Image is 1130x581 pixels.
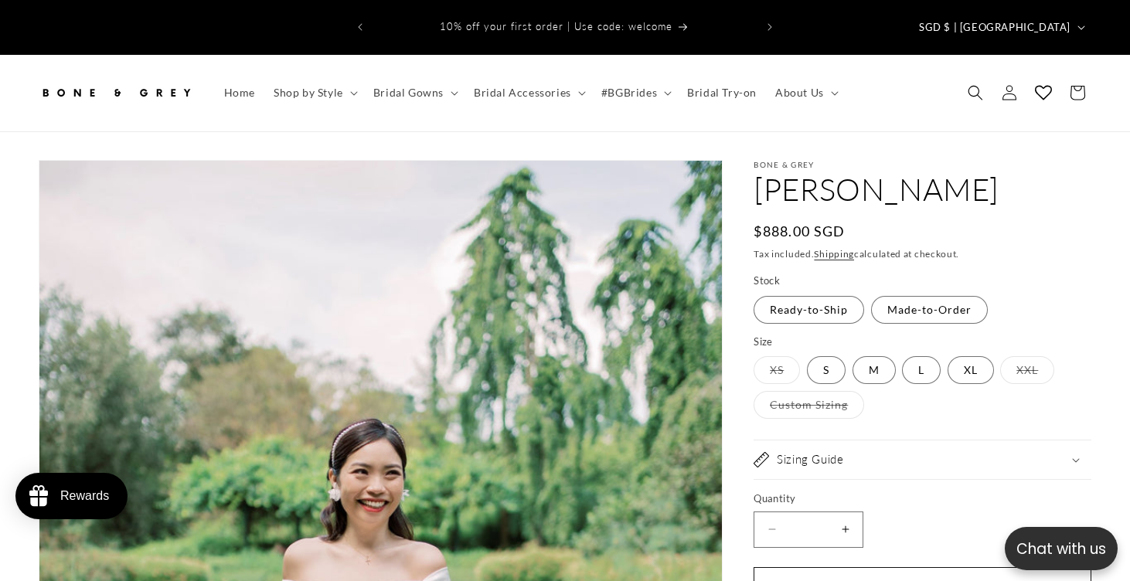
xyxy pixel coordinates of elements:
p: Chat with us [1005,538,1118,560]
span: #BGBrides [601,86,657,100]
span: $888.00 SGD [754,221,845,242]
label: XXL [1000,356,1054,384]
label: Ready-to-Ship [754,296,864,324]
legend: Size [754,335,774,350]
summary: Bridal Gowns [364,76,465,109]
label: S [807,356,846,384]
label: L [902,356,941,384]
button: SGD $ | [GEOGRAPHIC_DATA] [910,12,1091,42]
button: Next announcement [753,12,787,42]
span: About Us [775,86,824,100]
summary: #BGBrides [592,76,678,109]
label: Quantity [754,491,1091,507]
label: XL [948,356,994,384]
img: Bone and Grey Bridal [39,76,193,110]
button: Previous announcement [343,12,377,42]
a: Shipping [814,248,854,260]
span: Bridal Gowns [373,86,444,100]
span: SGD $ | [GEOGRAPHIC_DATA] [919,20,1070,36]
a: Bridal Try-on [678,76,766,109]
summary: About Us [766,76,845,109]
span: 10% off your first order | Use code: welcome [440,20,672,32]
button: Open chatbox [1005,527,1118,570]
span: Bridal Accessories [474,86,571,100]
summary: Sizing Guide [754,440,1091,479]
span: Bridal Try-on [687,86,757,100]
h2: Sizing Guide [777,452,843,467]
div: Tax included. calculated at checkout. [754,246,1091,262]
a: Home [215,76,264,109]
p: Bone & Grey [754,160,1091,169]
legend: Stock [754,274,781,289]
summary: Search [958,76,992,110]
div: Rewards [60,489,109,503]
summary: Shop by Style [264,76,364,109]
label: Made-to-Order [871,296,988,324]
label: M [853,356,896,384]
label: XS [754,356,800,384]
a: Bone and Grey Bridal [33,70,199,116]
span: Home [224,86,255,100]
label: Custom Sizing [754,391,864,419]
summary: Bridal Accessories [465,76,592,109]
h1: [PERSON_NAME] [754,169,1091,209]
span: Shop by Style [274,86,343,100]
